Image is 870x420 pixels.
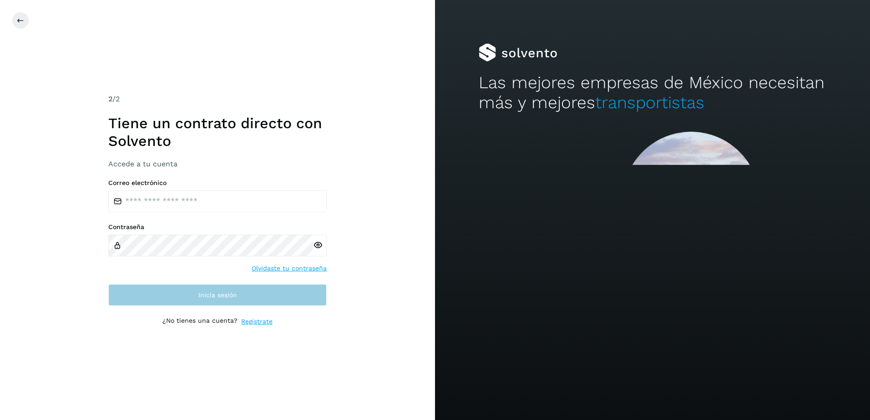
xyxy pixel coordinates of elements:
div: /2 [108,94,327,105]
span: Inicia sesión [198,292,237,298]
h2: Las mejores empresas de México necesitan más y mejores [479,73,827,113]
a: Olvidaste tu contraseña [252,264,327,273]
h3: Accede a tu cuenta [108,160,327,168]
button: Inicia sesión [108,284,327,306]
a: Regístrate [241,317,273,326]
label: Contraseña [108,223,327,231]
h1: Tiene un contrato directo con Solvento [108,115,327,150]
span: 2 [108,95,112,103]
span: transportistas [595,93,704,112]
label: Correo electrónico [108,179,327,187]
p: ¿No tienes una cuenta? [162,317,238,326]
